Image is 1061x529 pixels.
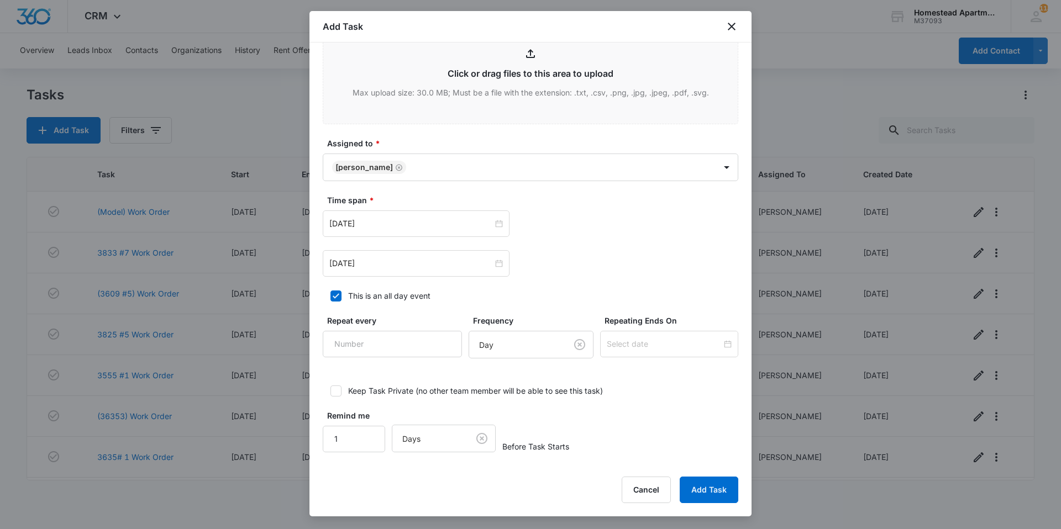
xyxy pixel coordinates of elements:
[605,315,743,326] label: Repeating Ends On
[680,477,738,503] button: Add Task
[329,257,493,269] input: Aug 15, 2025
[327,410,390,421] label: Remind me
[348,290,430,301] div: This is an all day event
[327,137,743,149] label: Assigned to
[473,315,598,326] label: Frequency
[393,163,403,171] div: Remove Carlos Fierro
[607,338,722,350] input: Select date
[323,331,462,357] input: Number
[473,430,491,447] button: Clear
[327,315,466,326] label: Repeat every
[323,20,363,33] h1: Add Task
[329,218,493,230] input: Aug 12, 2025
[622,477,671,503] button: Cancel
[502,441,569,452] span: Before Task Starts
[571,336,589,353] button: Clear
[323,426,385,452] input: Number
[327,194,743,206] label: Time span
[348,385,603,396] div: Keep Task Private (no other team member will be able to see this task)
[335,163,393,171] div: [PERSON_NAME]
[725,20,738,33] button: close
